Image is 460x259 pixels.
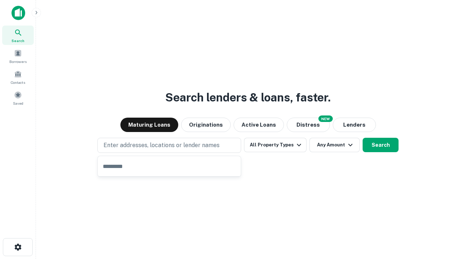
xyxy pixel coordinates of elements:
button: Maturing Loans [120,118,178,132]
button: Search distressed loans with lien and other non-mortgage details. [287,118,330,132]
span: Search [11,38,24,44]
button: Any Amount [309,138,360,152]
iframe: Chat Widget [424,201,460,236]
a: Borrowers [2,46,34,66]
button: Lenders [333,118,376,132]
a: Contacts [2,67,34,87]
h3: Search lenders & loans, faster. [165,89,331,106]
button: All Property Types [244,138,307,152]
span: Borrowers [9,59,27,64]
div: NEW [318,115,333,122]
button: Originations [181,118,231,132]
button: Search [363,138,399,152]
button: Enter addresses, locations or lender names [97,138,241,153]
span: Saved [13,100,23,106]
button: Active Loans [234,118,284,132]
p: Enter addresses, locations or lender names [103,141,220,150]
a: Search [2,26,34,45]
img: capitalize-icon.png [11,6,25,20]
span: Contacts [11,79,25,85]
a: Saved [2,88,34,108]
